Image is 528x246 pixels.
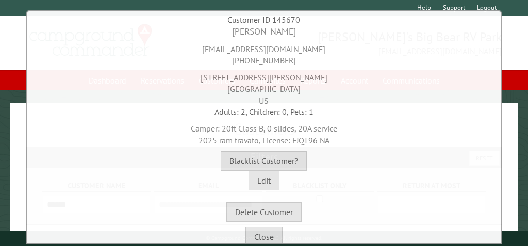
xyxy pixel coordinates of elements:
[30,67,498,106] div: [STREET_ADDRESS][PERSON_NAME] [GEOGRAPHIC_DATA] US
[226,202,302,222] button: Delete Customer
[30,38,498,67] div: [EMAIL_ADDRESS][DOMAIN_NAME] [PHONE_NUMBER]
[249,171,279,190] button: Edit
[221,151,307,171] button: Blacklist Customer?
[199,135,329,145] span: 2025 ram travato, License: EJQT96 NA
[30,106,498,118] div: Adults: 2, Children: 0, Pets: 1
[30,25,498,38] div: [PERSON_NAME]
[30,14,498,25] div: Customer ID 145670
[30,118,498,146] div: Camper: 20ft Class B, 0 slides, 20A service
[264,28,502,57] span: [PERSON_NAME]'s Big Bear RV Park [EMAIL_ADDRESS][DOMAIN_NAME]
